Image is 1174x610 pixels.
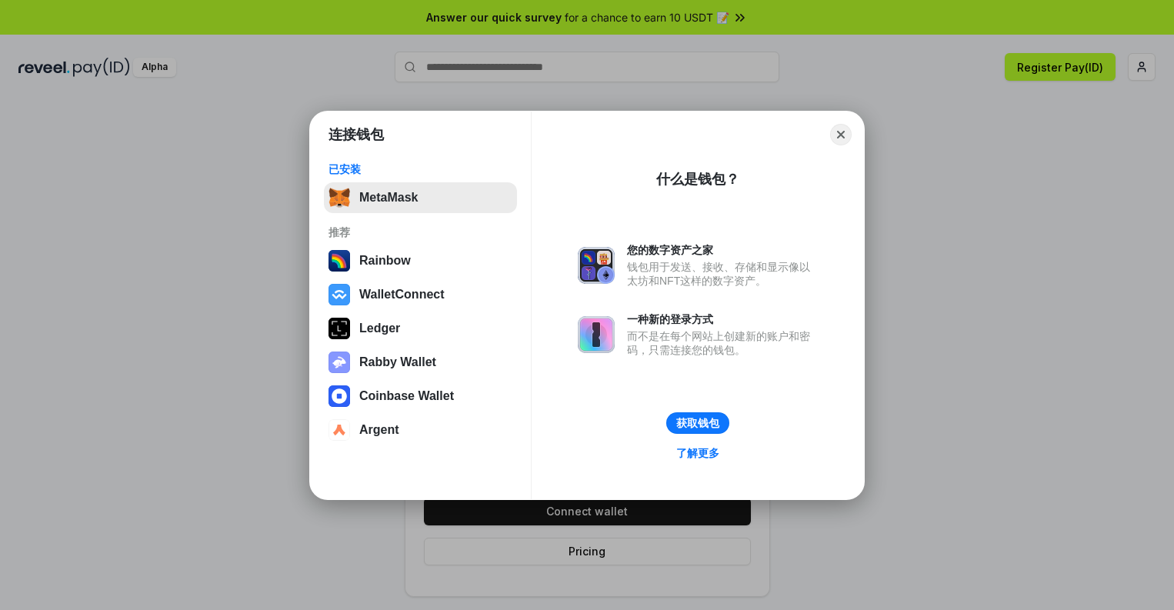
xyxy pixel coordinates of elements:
div: WalletConnect [359,288,445,302]
button: Ledger [324,313,517,344]
div: Rabby Wallet [359,355,436,369]
img: svg+xml,%3Csvg%20width%3D%22120%22%20height%3D%22120%22%20viewBox%3D%220%200%20120%20120%22%20fil... [329,250,350,272]
div: Rainbow [359,254,411,268]
a: 了解更多 [667,443,729,463]
img: svg+xml,%3Csvg%20xmlns%3D%22http%3A%2F%2Fwww.w3.org%2F2000%2Fsvg%22%20fill%3D%22none%22%20viewBox... [329,352,350,373]
img: svg+xml,%3Csvg%20xmlns%3D%22http%3A%2F%2Fwww.w3.org%2F2000%2Fsvg%22%20fill%3D%22none%22%20viewBox... [578,316,615,353]
div: 一种新的登录方式 [627,312,818,326]
img: svg+xml,%3Csvg%20width%3D%2228%22%20height%3D%2228%22%20viewBox%3D%220%200%2028%2028%22%20fill%3D... [329,385,350,407]
div: 已安装 [329,162,512,176]
button: Rabby Wallet [324,347,517,378]
button: MetaMask [324,182,517,213]
img: svg+xml,%3Csvg%20width%3D%2228%22%20height%3D%2228%22%20viewBox%3D%220%200%2028%2028%22%20fill%3D... [329,419,350,441]
button: Rainbow [324,245,517,276]
img: svg+xml,%3Csvg%20xmlns%3D%22http%3A%2F%2Fwww.w3.org%2F2000%2Fsvg%22%20width%3D%2228%22%20height%3... [329,318,350,339]
div: 您的数字资产之家 [627,243,818,257]
button: Coinbase Wallet [324,381,517,412]
button: Close [830,124,852,145]
h1: 连接钱包 [329,125,384,144]
div: 什么是钱包？ [656,170,739,188]
button: Argent [324,415,517,445]
div: 钱包用于发送、接收、存储和显示像以太坊和NFT这样的数字资产。 [627,260,818,288]
div: Argent [359,423,399,437]
button: WalletConnect [324,279,517,310]
button: 获取钱包 [666,412,729,434]
div: MetaMask [359,191,418,205]
div: Ledger [359,322,400,335]
img: svg+xml,%3Csvg%20width%3D%2228%22%20height%3D%2228%22%20viewBox%3D%220%200%2028%2028%22%20fill%3D... [329,284,350,305]
div: 推荐 [329,225,512,239]
img: svg+xml,%3Csvg%20fill%3D%22none%22%20height%3D%2233%22%20viewBox%3D%220%200%2035%2033%22%20width%... [329,187,350,208]
div: 而不是在每个网站上创建新的账户和密码，只需连接您的钱包。 [627,329,818,357]
img: svg+xml,%3Csvg%20xmlns%3D%22http%3A%2F%2Fwww.w3.org%2F2000%2Fsvg%22%20fill%3D%22none%22%20viewBox... [578,247,615,284]
div: 获取钱包 [676,416,719,430]
div: Coinbase Wallet [359,389,454,403]
div: 了解更多 [676,446,719,460]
